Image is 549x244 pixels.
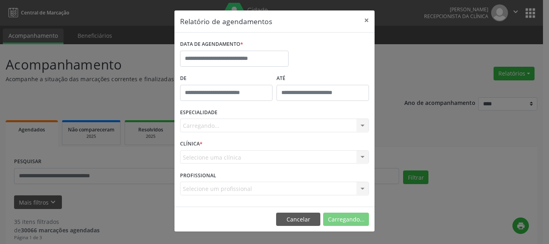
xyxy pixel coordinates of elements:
button: Cancelar [276,213,320,226]
h5: Relatório de agendamentos [180,16,272,27]
label: CLÍNICA [180,138,203,150]
label: ATÉ [277,72,369,85]
label: DATA DE AGENDAMENTO [180,38,243,51]
button: Close [358,10,375,30]
label: De [180,72,272,85]
label: ESPECIALIDADE [180,107,217,119]
label: PROFISSIONAL [180,169,216,182]
button: Carregando... [323,213,369,226]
